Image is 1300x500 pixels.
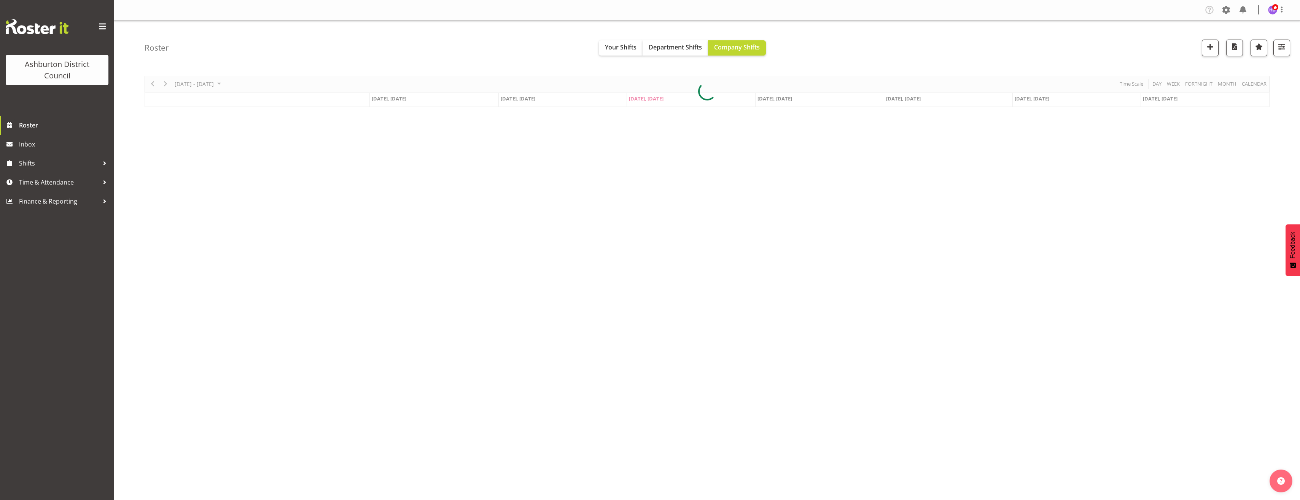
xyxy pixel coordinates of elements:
[19,139,110,150] span: Inbox
[1202,40,1219,56] button: Add a new shift
[1289,232,1296,258] span: Feedback
[1277,477,1285,485] img: help-xxl-2.png
[19,158,99,169] span: Shifts
[19,177,99,188] span: Time & Attendance
[1268,5,1277,14] img: hayley-dickson3805.jpg
[19,196,99,207] span: Finance & Reporting
[145,43,169,52] h4: Roster
[19,119,110,131] span: Roster
[708,40,766,56] button: Company Shifts
[1286,224,1300,276] button: Feedback - Show survey
[605,43,636,51] span: Your Shifts
[13,59,101,81] div: Ashburton District Council
[1226,40,1243,56] button: Download a PDF of the roster according to the set date range.
[6,19,68,34] img: Rosterit website logo
[599,40,643,56] button: Your Shifts
[1251,40,1267,56] button: Highlight an important date within the roster.
[649,43,702,51] span: Department Shifts
[714,43,760,51] span: Company Shifts
[643,40,708,56] button: Department Shifts
[1273,40,1290,56] button: Filter Shifts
